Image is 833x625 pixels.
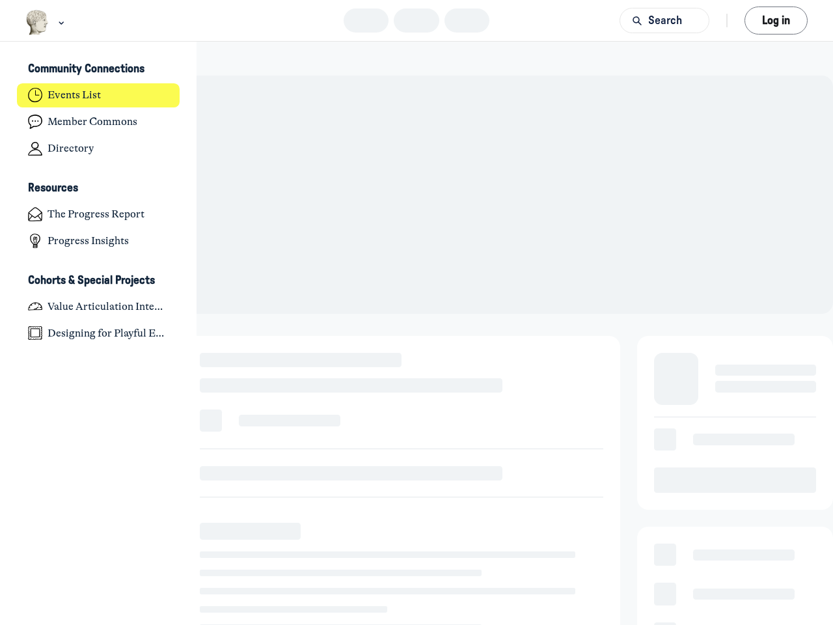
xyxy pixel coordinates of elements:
a: Progress Insights [17,229,180,253]
button: Search [620,8,709,33]
h4: Directory [48,142,94,155]
button: ResourcesCollapse space [17,178,180,200]
button: Log in [744,7,808,35]
h4: Member Commons [48,115,137,128]
button: Cohorts & Special ProjectsCollapse space [17,270,180,292]
a: Designing for Playful Engagement [17,321,180,345]
h4: Events List [48,89,101,102]
button: Community ConnectionsCollapse space [17,59,180,81]
a: Value Articulation Intensive (Cultural Leadership Lab) [17,294,180,318]
h4: Progress Insights [48,234,129,247]
a: Events List [17,83,180,107]
a: Member Commons [17,110,180,134]
h3: Resources [28,182,78,195]
h4: The Progress Report [48,208,144,221]
h3: Cohorts & Special Projects [28,274,155,288]
button: Museums as Progress logo [25,8,68,36]
h3: Community Connections [28,62,144,76]
img: Museums as Progress logo [25,10,49,35]
h4: Designing for Playful Engagement [48,327,169,340]
h4: Value Articulation Intensive (Cultural Leadership Lab) [48,300,169,313]
a: The Progress Report [17,202,180,227]
a: Directory [17,137,180,161]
